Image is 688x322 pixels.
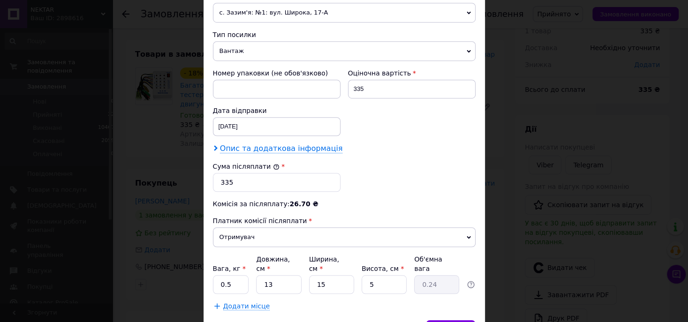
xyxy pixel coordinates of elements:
[213,265,246,272] label: Вага, кг
[362,265,404,272] label: Висота, см
[220,144,343,153] span: Опис та додаткова інформація
[213,106,340,115] div: Дата відправки
[213,227,476,247] span: Отримувач
[213,68,340,78] div: Номер упаковки (не обов'язково)
[213,41,476,61] span: Вантаж
[213,199,476,209] div: Комісія за післяплату:
[348,68,476,78] div: Оціночна вартість
[213,163,280,170] label: Сума післяплати
[256,255,290,272] label: Довжина, см
[289,200,318,208] span: 26.70 ₴
[223,302,270,310] span: Додати місце
[213,217,307,225] span: Платник комісії післяплати
[213,31,256,38] span: Тип посилки
[213,3,476,22] span: с. Зазим'я: №1: вул. Широка, 17-А
[309,255,339,272] label: Ширина, см
[414,255,459,273] div: Об'ємна вага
